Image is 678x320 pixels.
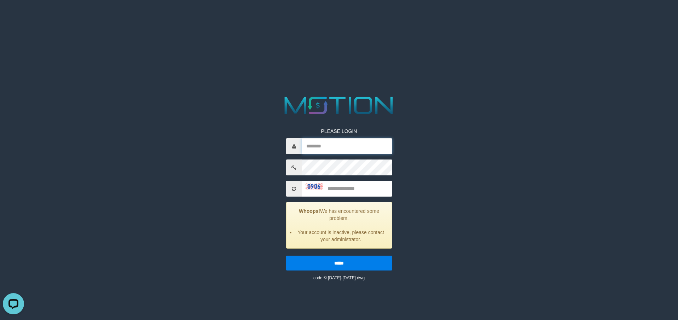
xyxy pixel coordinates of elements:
p: PLEASE LOGIN [286,128,392,135]
div: We has encountered some problem. [286,202,392,249]
button: Open LiveChat chat widget [3,3,24,24]
img: captcha [306,183,323,190]
img: MOTION_logo.png [280,94,398,117]
small: code © [DATE]-[DATE] dwg [313,275,365,280]
strong: Whoops! [299,208,320,214]
li: Your account is inactive, please contact your administrator. [295,229,387,243]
